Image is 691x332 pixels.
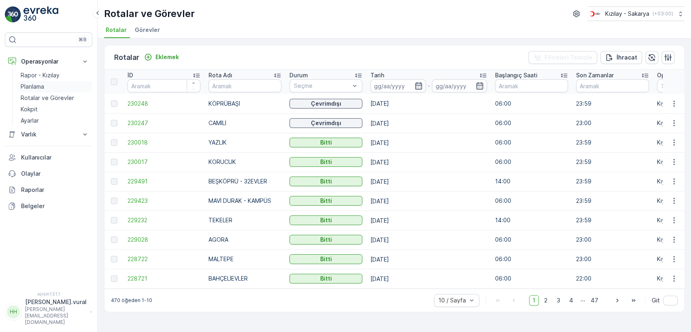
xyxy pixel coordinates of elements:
font: Bitti [320,275,332,282]
font: Görevler [135,26,160,33]
font: TEKELER [208,217,232,223]
font: Rotalar [114,53,139,62]
button: İhracat [600,51,642,64]
font: - [427,82,430,90]
button: Operasyonlar [5,53,92,70]
font: 470 öğeden 1-10 [111,297,152,303]
img: logo_light-DOdMpM7g.png [23,6,58,23]
font: 14:00 [495,217,510,223]
button: Bitti [289,196,362,206]
font: Bitti [320,236,332,243]
font: 228721 [128,275,147,282]
font: 229232 [128,217,147,223]
a: 228722 [128,255,200,263]
font: ) [672,11,673,17]
font: CAMİLİ [208,119,226,126]
a: Rapor - Kızılay [17,70,92,81]
font: 06:00 [495,139,511,146]
font: Rotalar [106,26,127,33]
a: 229423 [128,197,200,205]
font: 06:00 [495,255,511,262]
font: Bitti [320,158,332,165]
font: 230248 [128,100,148,107]
font: İD [128,72,133,79]
font: 06:00 [495,236,511,243]
input: Aramak [208,79,281,92]
font: Belgeler [21,202,45,209]
div: Seçili Satırı Değiştir [111,275,117,282]
font: 06:00 [495,197,511,204]
div: Seçili Satırı Değiştir [111,159,117,165]
font: Ayarlar [21,117,39,124]
font: Kullanıcılar [21,154,51,161]
a: 229491 [128,177,200,185]
font: [DATE] [370,100,389,107]
font: [DATE] [370,256,389,263]
a: 230247 [128,119,200,127]
font: 229028 [128,236,148,243]
font: Seçme [661,82,680,89]
font: Çevrimdışı [311,119,341,126]
div: Seçili Satırı Değiştir [111,139,117,146]
font: ... [580,296,585,302]
div: Seçili Satırı Değiştir [111,120,117,126]
font: 14:00 [495,178,510,185]
div: Seçili Satırı Değiştir [111,100,117,107]
div: Seçili Satırı Değiştir [111,178,117,185]
font: 23:59 [576,197,591,204]
a: 230018 [128,138,200,147]
font: 1.51.1 [49,292,60,296]
font: +03:00 [654,11,672,17]
font: AGORA [208,236,228,243]
font: ⌘B [79,36,87,43]
font: Bitti [320,217,332,223]
font: 2 [544,297,548,304]
font: 23:59 [576,217,591,223]
font: 06:00 [495,100,511,107]
button: Bitti [289,274,362,283]
a: Kullanıcılar [5,149,92,166]
font: 230247 [128,119,148,126]
font: Eklemek [155,53,179,60]
font: Rapor - Kızılay [21,72,60,79]
font: 228722 [128,255,148,262]
a: Olaylar [5,166,92,182]
font: MAVİ DURAK - KAMPÜS [208,197,271,204]
font: KORUCUK [208,158,236,165]
font: 06:00 [495,158,511,165]
font: 230018 [128,139,148,146]
font: MALTEPE [208,255,234,262]
font: 23:00 [576,255,591,262]
font: 23:59 [576,139,591,146]
font: [DATE] [370,159,389,166]
font: [DATE] [370,198,389,204]
a: Rotalar ve Görevler [17,92,92,104]
font: Durum [289,72,308,79]
font: ( [653,11,654,17]
font: Kokpit [21,106,38,113]
font: Git [652,297,660,304]
input: gg/aa/yyyy [370,79,426,92]
font: [PERSON_NAME].vural [25,298,87,305]
button: Bitti [289,157,362,167]
a: 229232 [128,216,200,224]
font: 06:00 [495,275,511,282]
font: 23:59 [576,100,591,107]
font: 4 [569,297,573,304]
font: Son Zamanlar [576,72,614,79]
font: 230017 [128,158,148,165]
button: Varlık [5,126,92,143]
font: Çevrimdışı [311,100,341,107]
a: Planlama [17,81,92,92]
input: Aramak [128,79,200,92]
font: Başlangıç ​​Saati [495,72,538,79]
a: Raporlar [5,182,92,198]
font: Bitti [320,197,332,204]
font: 06:00 [495,119,511,126]
a: Ayarlar [17,115,92,126]
font: [DATE] [370,236,389,243]
a: 230248 [128,100,200,108]
a: Kokpit [17,104,92,115]
button: Eklemek [141,52,182,62]
font: Raporlar [21,186,44,193]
